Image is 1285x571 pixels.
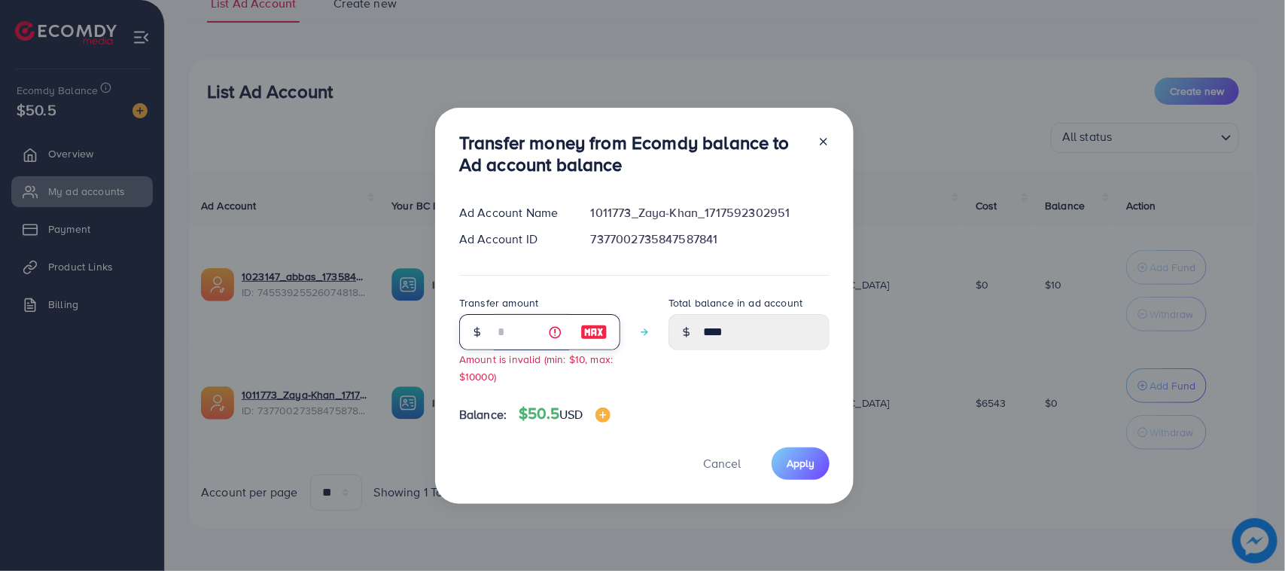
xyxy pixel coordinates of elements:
button: Cancel [684,447,760,480]
div: Ad Account ID [447,231,579,248]
span: Apply [787,456,815,471]
small: Amount is invalid (min: $10, max: $10000) [459,352,613,383]
img: image [595,408,611,423]
span: USD [559,406,583,423]
div: 1011773_Zaya-Khan_1717592302951 [579,204,842,221]
span: Cancel [703,455,741,472]
div: Ad Account Name [447,204,579,221]
h4: $50.5 [519,405,610,423]
h3: Transfer money from Ecomdy balance to Ad account balance [459,132,805,176]
span: Balance: [459,406,507,423]
img: image [580,323,607,341]
div: 7377002735847587841 [579,231,842,248]
label: Transfer amount [459,295,538,310]
label: Total balance in ad account [668,295,802,310]
button: Apply [772,447,830,480]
